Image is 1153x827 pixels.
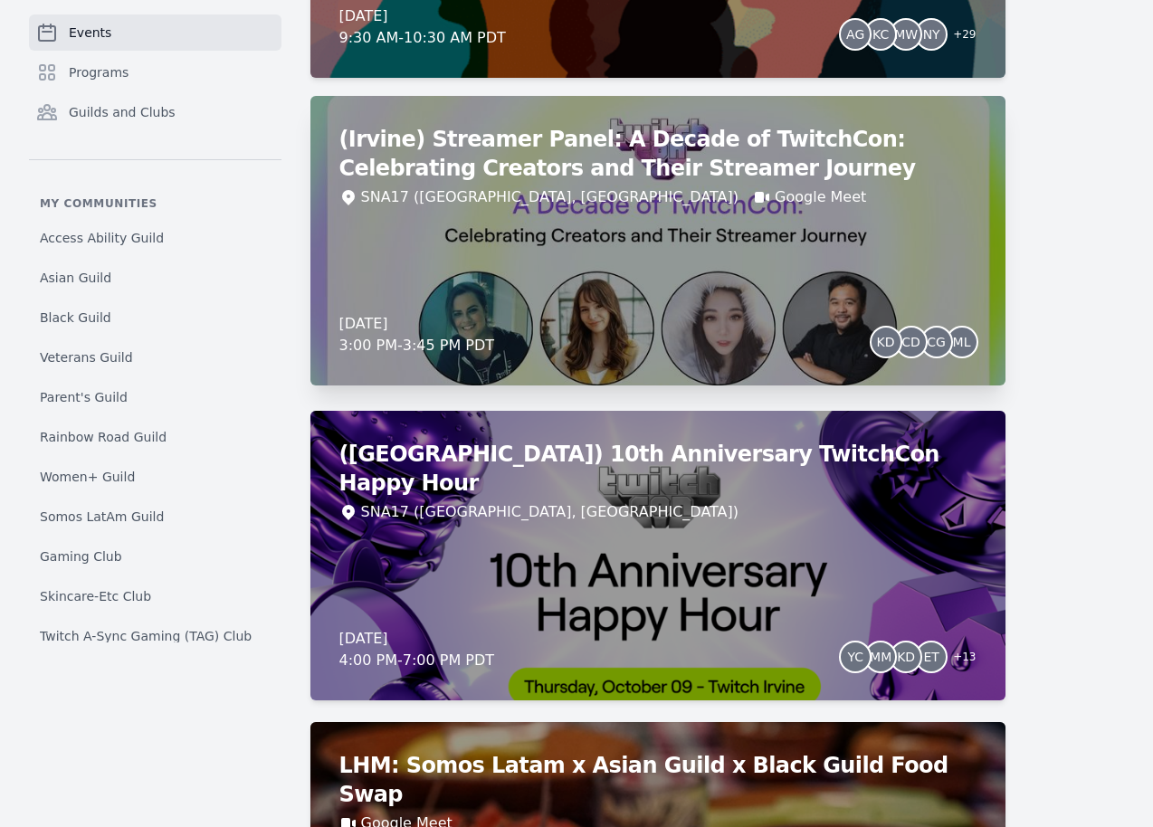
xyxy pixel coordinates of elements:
[29,14,281,642] nav: Sidebar
[40,269,111,287] span: Asian Guild
[923,651,939,663] span: ET
[339,125,977,183] h2: (Irvine) Streamer Panel: A Decade of TwitchCon: Celebrating Creators and Their Streamer Journey
[40,547,122,566] span: Gaming Club
[339,628,495,671] div: [DATE] 4:00 PM - 7:00 PM PDT
[953,336,971,348] span: ML
[339,5,506,49] div: [DATE] 9:30 AM - 10:30 AM PDT
[29,222,281,254] a: Access Ability Guild
[310,411,1005,700] a: ([GEOGRAPHIC_DATA]) 10th Anniversary TwitchCon Happy HourSNA17 ([GEOGRAPHIC_DATA], [GEOGRAPHIC_DA...
[339,440,977,498] h2: ([GEOGRAPHIC_DATA]) 10th Anniversary TwitchCon Happy Hour
[847,651,863,663] span: YC
[29,301,281,334] a: Black Guild
[29,461,281,493] a: Women+ Guild
[69,24,111,42] span: Events
[40,468,135,486] span: Women+ Guild
[897,651,915,663] span: KD
[29,580,281,613] a: Skincare-Etc Club
[872,28,889,41] span: KC
[310,96,1005,385] a: (Irvine) Streamer Panel: A Decade of TwitchCon: Celebrating Creators and Their Streamer JourneySN...
[846,28,864,41] span: AG
[40,428,167,446] span: Rainbow Road Guild
[40,309,111,327] span: Black Guild
[40,229,164,247] span: Access Ability Guild
[40,627,252,645] span: Twitch A-Sync Gaming (TAG) Club
[29,94,281,130] a: Guilds and Clubs
[29,381,281,413] a: Parent's Guild
[29,500,281,533] a: Somos LatAm Guild
[29,196,281,211] p: My communities
[69,103,176,121] span: Guilds and Clubs
[361,501,739,523] div: SNA17 ([GEOGRAPHIC_DATA], [GEOGRAPHIC_DATA])
[29,14,281,51] a: Events
[40,388,128,406] span: Parent's Guild
[901,336,920,348] span: CD
[29,620,281,652] a: Twitch A-Sync Gaming (TAG) Club
[923,28,940,41] span: NY
[927,336,946,348] span: CG
[877,336,895,348] span: KD
[69,63,129,81] span: Programs
[775,186,866,208] a: Google Meet
[29,54,281,90] a: Programs
[870,651,891,663] span: MM
[40,508,164,526] span: Somos LatAm Guild
[29,540,281,573] a: Gaming Club
[942,24,976,49] span: + 29
[29,341,281,374] a: Veterans Guild
[339,751,977,809] h2: LHM: Somos Latam x Asian Guild x Black Guild Food Swap
[942,646,976,671] span: + 13
[40,587,151,605] span: Skincare-Etc Club
[40,348,133,366] span: Veterans Guild
[339,313,495,356] div: [DATE] 3:00 PM - 3:45 PM PDT
[894,28,918,41] span: MW
[29,421,281,453] a: Rainbow Road Guild
[361,186,739,208] div: SNA17 ([GEOGRAPHIC_DATA], [GEOGRAPHIC_DATA])
[29,261,281,294] a: Asian Guild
